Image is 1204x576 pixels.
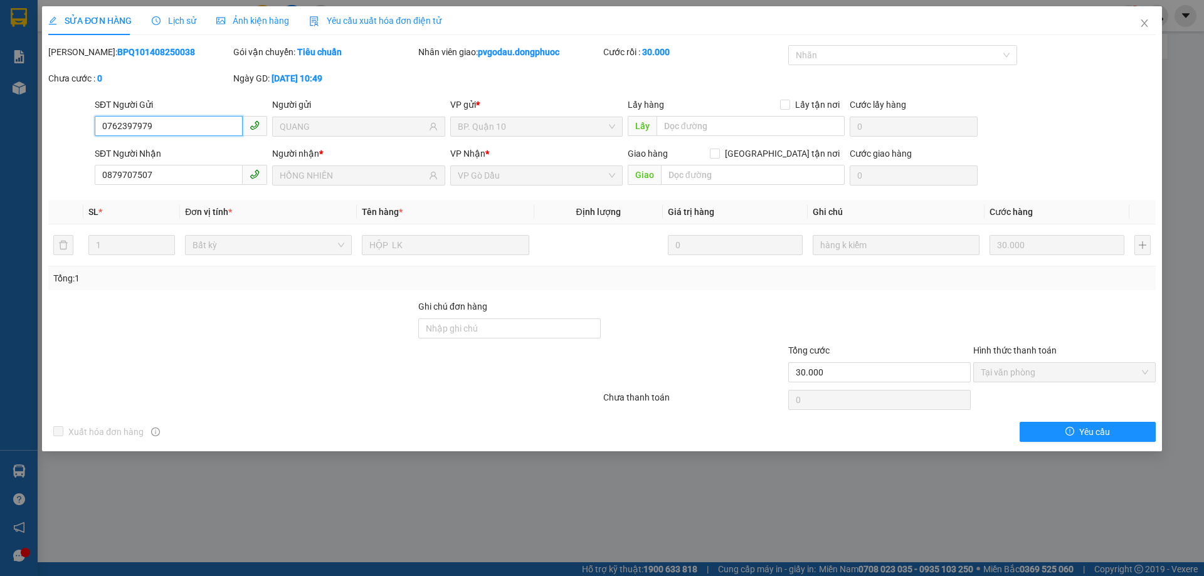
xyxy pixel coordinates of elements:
[576,207,621,217] span: Định lượng
[152,16,196,26] span: Lịch sử
[813,235,980,255] input: Ghi Chú
[788,345,830,355] span: Tổng cước
[216,16,225,25] span: picture
[429,171,438,180] span: user
[990,235,1124,255] input: 0
[362,207,403,217] span: Tên hàng
[1134,235,1151,255] button: plus
[48,45,231,59] div: [PERSON_NAME]:
[850,100,906,110] label: Cước lấy hàng
[309,16,319,26] img: icon
[95,98,267,112] div: SĐT Người Gửi
[628,116,657,136] span: Lấy
[603,45,786,59] div: Cước rồi :
[53,235,73,255] button: delete
[250,120,260,130] span: phone
[602,390,787,412] div: Chưa thanh toán
[478,47,559,57] b: pvgodau.dongphuoc
[628,100,664,110] span: Lấy hàng
[88,207,98,217] span: SL
[280,120,426,134] input: Tên người gửi
[850,165,978,186] input: Cước giao hàng
[458,166,615,185] span: VP Gò Dầu
[450,149,485,159] span: VP Nhận
[418,301,487,312] label: Ghi chú đơn hàng
[48,16,57,25] span: edit
[216,16,289,26] span: Ảnh kiện hàng
[152,16,161,25] span: clock-circle
[990,207,1033,217] span: Cước hàng
[973,345,1057,355] label: Hình thức thanh toán
[720,147,845,160] span: [GEOGRAPHIC_DATA] tận nơi
[429,122,438,131] span: user
[642,47,670,57] b: 30.000
[458,117,615,136] span: BP. Quận 10
[850,149,912,159] label: Cước giao hàng
[1065,427,1074,437] span: exclamation-circle
[193,236,344,254] span: Bất kỳ
[272,98,445,112] div: Người gửi
[661,165,845,185] input: Dọc đường
[628,149,668,159] span: Giao hàng
[151,427,160,436] span: info-circle
[668,207,714,217] span: Giá trị hàng
[95,147,267,160] div: SĐT Người Nhận
[790,98,845,112] span: Lấy tận nơi
[48,71,231,85] div: Chưa cước :
[1020,422,1156,442] button: exclamation-circleYêu cầu
[97,73,102,83] b: 0
[250,169,260,179] span: phone
[418,318,601,338] input: Ghi chú đơn hàng
[48,16,132,26] span: SỬA ĐƠN HÀNG
[450,98,623,112] div: VP gửi
[309,16,441,26] span: Yêu cầu xuất hóa đơn điện tử
[418,45,601,59] div: Nhân viên giao:
[808,200,985,224] th: Ghi chú
[233,71,416,85] div: Ngày GD:
[117,47,195,57] b: BPQ101408250038
[628,165,661,185] span: Giao
[233,45,416,59] div: Gói vận chuyển:
[272,147,445,160] div: Người nhận
[272,73,322,83] b: [DATE] 10:49
[53,271,465,285] div: Tổng: 1
[362,235,529,255] input: VD: Bàn, Ghế
[981,363,1148,382] span: Tại văn phòng
[657,116,845,136] input: Dọc đường
[63,425,149,439] span: Xuất hóa đơn hàng
[1139,18,1149,28] span: close
[1127,6,1162,41] button: Close
[280,169,426,182] input: Tên người nhận
[297,47,342,57] b: Tiêu chuẩn
[185,207,232,217] span: Đơn vị tính
[850,117,978,137] input: Cước lấy hàng
[1079,425,1110,439] span: Yêu cầu
[668,235,803,255] input: 0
